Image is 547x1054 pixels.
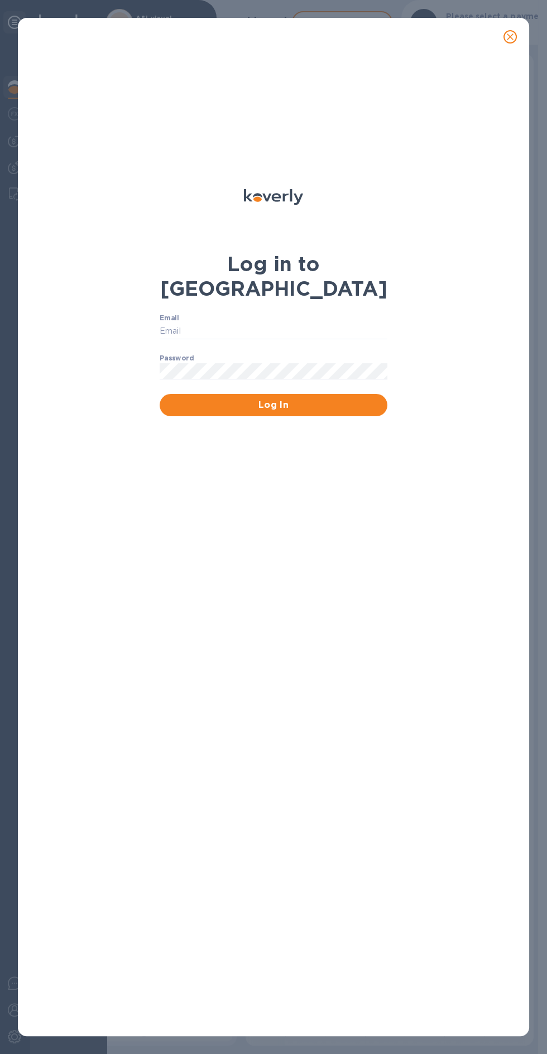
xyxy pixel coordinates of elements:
[160,252,387,301] b: Log in to [GEOGRAPHIC_DATA]
[160,394,387,416] button: Log In
[244,189,303,205] img: Koverly
[169,398,378,412] span: Log In
[160,323,387,340] input: Email
[160,315,179,321] label: Email
[160,355,194,362] label: Password
[497,23,524,50] button: close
